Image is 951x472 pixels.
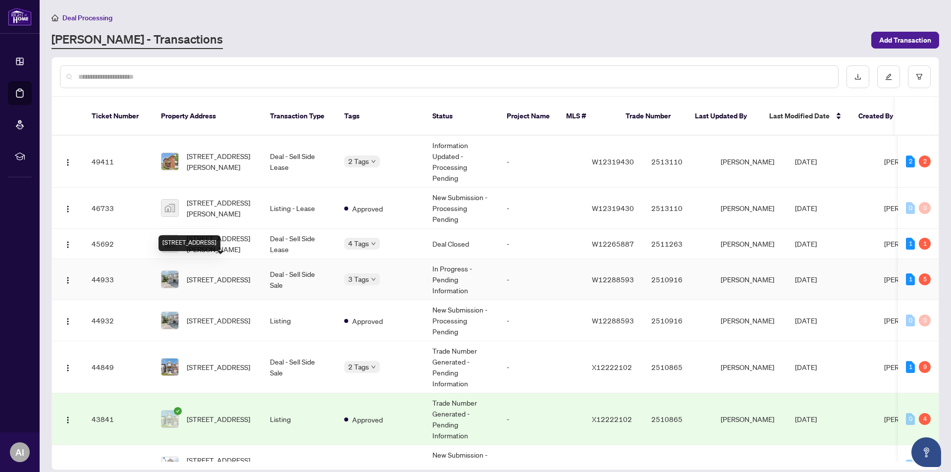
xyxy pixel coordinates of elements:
button: filter [908,65,931,88]
span: 4 Tags [348,238,369,249]
div: [STREET_ADDRESS] [158,235,220,251]
th: Ticket Number [84,97,153,136]
td: 2510916 [643,259,713,300]
td: New Submission - Processing Pending [424,188,499,229]
img: thumbnail-img [161,312,178,329]
img: thumbnail-img [161,359,178,375]
button: edit [877,65,900,88]
span: Approved [352,414,383,425]
td: [PERSON_NAME] [713,341,787,393]
td: New Submission - Processing Pending [424,300,499,341]
span: [DATE] [795,157,817,166]
button: Logo [60,271,76,287]
span: [PERSON_NAME] [884,363,938,371]
td: 2511263 [643,229,713,259]
span: W12288593 [592,316,634,325]
span: [DATE] [795,461,817,470]
td: 43841 [84,393,153,445]
td: In Progress - Pending Information [424,259,499,300]
img: logo [8,7,32,26]
div: 0 [906,460,915,472]
span: AI [15,445,24,459]
span: [STREET_ADDRESS] [187,274,250,285]
span: down [371,277,376,282]
span: W12265887 [592,461,634,470]
span: [STREET_ADDRESS][PERSON_NAME] [187,233,254,255]
div: 0 [919,315,931,326]
span: [PERSON_NAME] [884,415,938,423]
button: Logo [60,154,76,169]
span: [PERSON_NAME] [884,461,938,470]
img: Logo [64,317,72,325]
span: [STREET_ADDRESS] [187,362,250,372]
span: Approved [352,315,383,326]
span: down [371,159,376,164]
img: Logo [64,276,72,284]
td: Trade Number Generated - Pending Information [424,393,499,445]
th: Created By [850,97,910,136]
td: 45692 [84,229,153,259]
td: [PERSON_NAME] [713,259,787,300]
span: [DATE] [795,415,817,423]
span: [DATE] [795,275,817,284]
div: 4 [919,413,931,425]
span: [DATE] [795,239,817,248]
td: - [499,259,584,300]
span: filter [916,73,923,80]
div: 1 [906,273,915,285]
button: Logo [60,359,76,375]
span: X12222102 [592,415,632,423]
td: [PERSON_NAME] [713,229,787,259]
td: 2510865 [643,341,713,393]
span: download [854,73,861,80]
td: Trade Number Generated - Pending Information [424,341,499,393]
span: 2 Tags [348,156,369,167]
th: Trade Number [618,97,687,136]
span: 2 Tags [348,361,369,372]
button: Logo [60,411,76,427]
td: - [499,300,584,341]
td: - [499,341,584,393]
td: Information Updated - Processing Pending [424,136,499,188]
div: 1 [919,238,931,250]
span: [PERSON_NAME] [884,316,938,325]
span: home [52,14,58,21]
span: down [371,365,376,369]
td: 2510865 [643,393,713,445]
td: 44849 [84,341,153,393]
span: [DATE] [795,363,817,371]
button: Logo [60,313,76,328]
button: Logo [60,200,76,216]
img: Logo [64,364,72,372]
div: 5 [919,273,931,285]
th: Project Name [499,97,558,136]
td: Listing [262,300,336,341]
td: [PERSON_NAME] [713,136,787,188]
td: Deal - Sell Side Lease [262,229,336,259]
span: [STREET_ADDRESS] [187,315,250,326]
span: Last Modified Date [769,110,830,121]
td: Deal - Sell Side Lease [262,136,336,188]
span: [PERSON_NAME] [884,275,938,284]
td: Deal - Sell Side Sale [262,341,336,393]
td: 46733 [84,188,153,229]
td: 2513110 [643,136,713,188]
span: edit [885,73,892,80]
td: [PERSON_NAME] [713,300,787,341]
div: 1 [906,238,915,250]
div: 0 [906,413,915,425]
span: W12319430 [592,204,634,212]
div: 0 [906,315,915,326]
img: Logo [64,416,72,424]
td: Deal - Sell Side Sale [262,259,336,300]
span: Add Transaction [879,32,931,48]
img: thumbnail-img [161,153,178,170]
td: - [499,136,584,188]
th: Last Modified Date [761,97,850,136]
a: [PERSON_NAME] - Transactions [52,31,223,49]
th: Last Updated By [687,97,761,136]
th: Status [424,97,499,136]
img: thumbnail-img [161,411,178,427]
span: [DATE] [795,204,817,212]
td: - [499,188,584,229]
